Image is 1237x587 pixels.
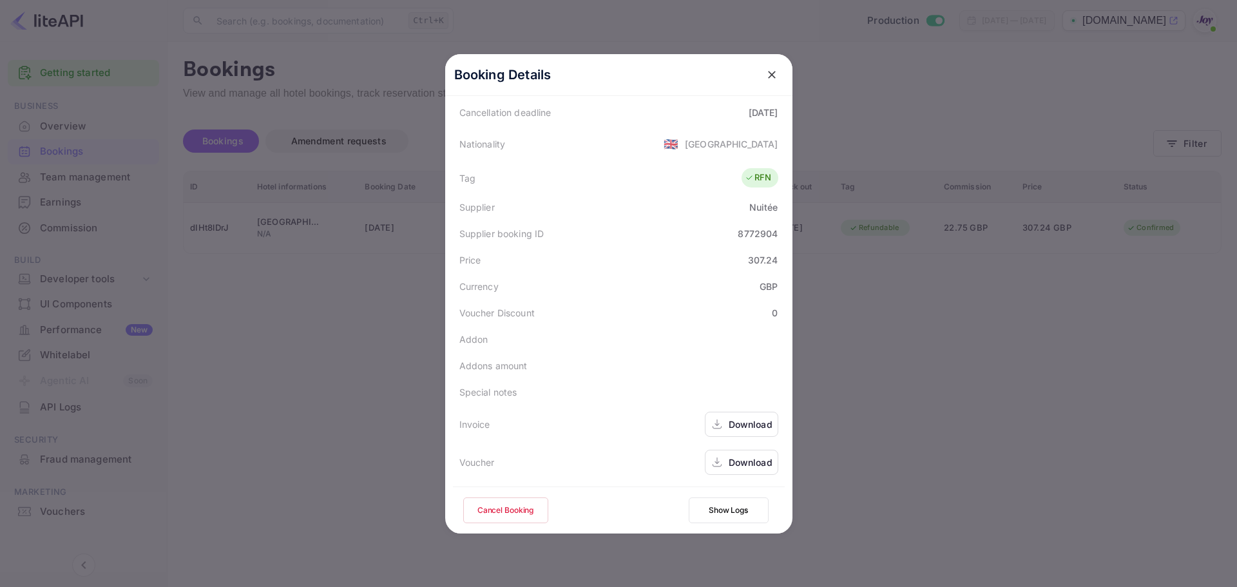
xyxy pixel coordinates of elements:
p: Booking Details [454,65,551,84]
div: Nationality [459,137,506,151]
div: Tag [459,171,475,185]
div: Supplier booking ID [459,227,544,240]
div: Voucher [459,456,495,469]
span: United States [664,132,678,155]
button: Show Logs [689,497,769,523]
div: Addons amount [459,359,528,372]
div: Nuitée [749,200,778,214]
div: 307.24 [748,253,778,267]
div: Download [729,418,772,431]
div: Download [729,456,772,469]
div: Cancellation deadline [459,106,551,119]
div: Price [459,253,481,267]
div: RFN [745,171,771,184]
div: Currency [459,280,499,293]
div: Voucher Discount [459,306,535,320]
div: Supplier [459,200,495,214]
div: Invoice [459,418,490,431]
button: Cancel Booking [463,497,548,523]
div: 0 [772,306,778,320]
div: Addon [459,332,488,346]
div: GBP [760,280,778,293]
div: [DATE] [749,106,778,119]
div: 8772904 [738,227,778,240]
button: close [760,63,783,86]
div: Special notes [459,385,517,399]
div: [GEOGRAPHIC_DATA] [685,137,778,151]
